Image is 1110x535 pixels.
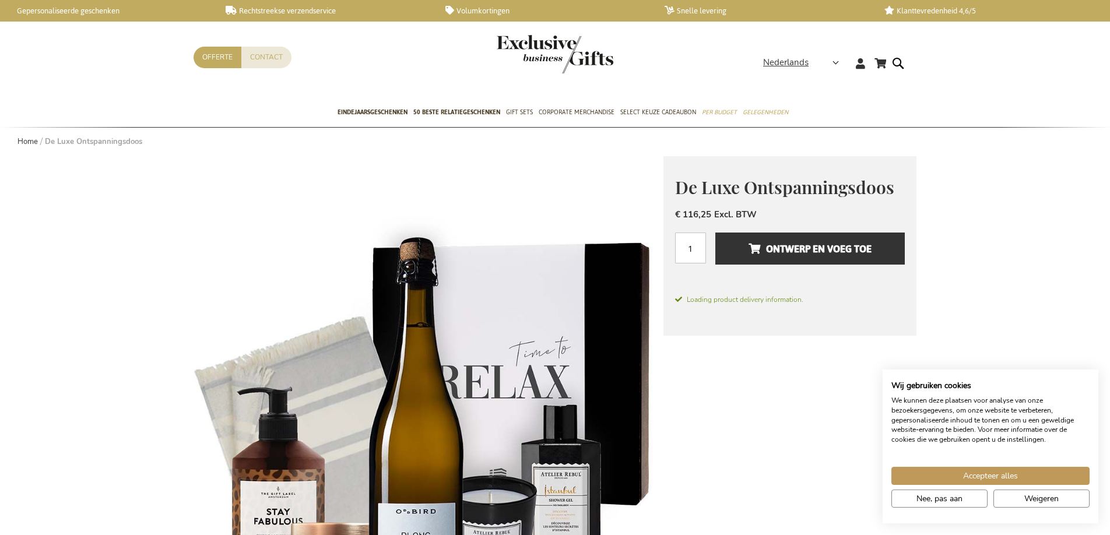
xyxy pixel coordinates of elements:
span: € 116,25 [675,209,711,220]
span: Loading product delivery information. [675,294,905,305]
span: Corporate Merchandise [539,106,614,118]
a: store logo [497,35,555,73]
span: Accepteer alles [963,470,1018,482]
span: Gift Sets [506,106,533,118]
input: Aantal [675,233,706,263]
a: Snelle levering [665,6,866,16]
div: Nederlands [763,56,846,69]
button: Alle cookies weigeren [993,490,1090,508]
span: Select Keuze Cadeaubon [620,106,696,118]
button: Accepteer alle cookies [891,467,1090,485]
a: Volumkortingen [445,6,647,16]
img: Exclusive Business gifts logo [497,35,613,73]
p: We kunnen deze plaatsen voor analyse van onze bezoekersgegevens, om onze website te verbeteren, g... [891,396,1090,445]
span: Excl. BTW [714,209,757,220]
span: 50 beste relatiegeschenken [413,106,500,118]
span: Weigeren [1024,492,1059,505]
span: Per Budget [702,106,737,118]
span: Eindejaarsgeschenken [338,106,408,118]
button: Ontwerp en voeg toe [715,233,905,265]
span: Nederlands [763,56,809,69]
a: Gepersonaliseerde geschenken [6,6,207,16]
span: De Luxe Ontspanningsdoos [675,175,894,199]
a: Rechtstreekse verzendservice [226,6,427,16]
h2: Wij gebruiken cookies [891,381,1090,391]
button: Pas cookie voorkeuren aan [891,490,988,508]
span: Ontwerp en voeg toe [749,240,872,258]
span: Gelegenheden [743,106,788,118]
strong: De Luxe Ontspanningsdoos [45,136,142,147]
a: Home [17,136,38,147]
a: Offerte [194,47,241,68]
a: Contact [241,47,291,68]
a: Klanttevredenheid 4,6/5 [884,6,1086,16]
span: Nee, pas aan [916,492,963,505]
